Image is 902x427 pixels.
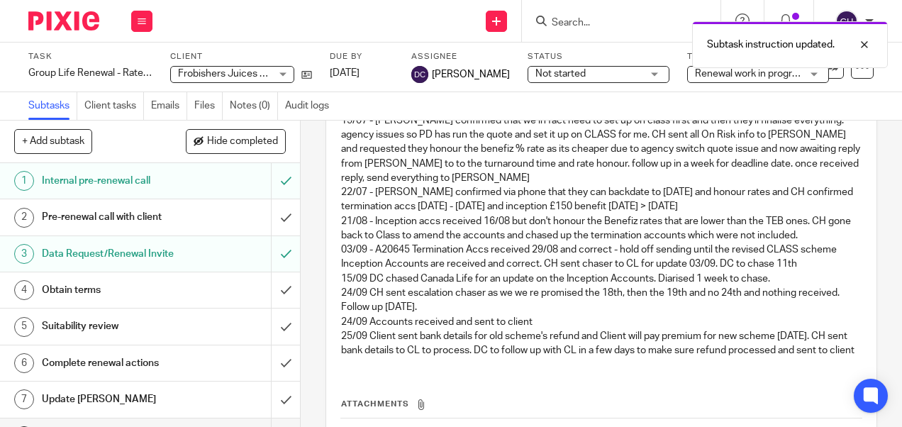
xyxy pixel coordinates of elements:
[707,38,835,52] p: Subtask instruction updated.
[42,243,185,265] h1: Data Request/Renewal Invite
[835,10,858,33] img: svg%3E
[42,316,185,337] h1: Suitability review
[695,69,823,79] span: Renewal work in progress + 1
[42,170,185,192] h1: Internal pre-renewal call
[341,113,861,185] p: 15/07 - [PERSON_NAME] confirmed that we in fact need to set up on class first and then they'll fi...
[14,389,34,409] div: 7
[432,67,510,82] span: [PERSON_NAME]
[411,66,428,83] img: svg%3E
[42,389,185,410] h1: Update [PERSON_NAME]
[14,244,34,264] div: 3
[194,92,223,120] a: Files
[42,279,185,301] h1: Obtain terms
[170,51,312,62] label: Client
[28,11,99,30] img: Pixie
[28,66,152,80] div: Group Life Renewal - Rate Review - [DATE]
[285,92,336,120] a: Audit logs
[14,280,34,300] div: 4
[14,208,34,228] div: 2
[28,92,77,120] a: Subtasks
[341,185,861,214] p: 22/07 - [PERSON_NAME] confirmed via phone that they can backdate to [DATE] and honour rates and C...
[341,272,861,286] p: 15/09 DC chased Canada Life for an update on the Inception Accounts. Diarised 1 week to chase.
[28,51,152,62] label: Task
[535,69,586,79] span: Not started
[207,136,278,148] span: Hide completed
[341,286,861,315] p: 24/09 CH sent escalation chaser as we we re promised the 18th, then the 19th and no 24th and noth...
[330,68,360,78] span: [DATE]
[42,353,185,374] h1: Complete renewal actions
[341,329,861,358] p: 25/09 Client sent bank details for old scheme's refund and Client will pay premium for new scheme...
[14,317,34,337] div: 5
[14,129,92,153] button: + Add subtask
[84,92,144,120] a: Client tasks
[341,214,861,243] p: 21/08 - Inception accs received 16/08 but don't honour the Benefiz rates that are lower than the ...
[330,51,394,62] label: Due by
[151,92,187,120] a: Emails
[42,206,185,228] h1: Pre-renewal call with client
[341,243,861,272] p: 03/09 - A20645 Termination Accs received 29/08 and correct - hold off sending until the revised C...
[14,171,34,191] div: 1
[28,66,152,80] div: Group Life Renewal - Rate Review - April 2025
[341,400,409,408] span: Attachments
[14,353,34,373] div: 6
[230,92,278,120] a: Notes (0)
[341,315,861,329] p: 24/09 Accounts received and sent to client
[178,69,274,79] span: Frobishers Juices Ltd
[186,129,286,153] button: Hide completed
[411,51,510,62] label: Assignee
